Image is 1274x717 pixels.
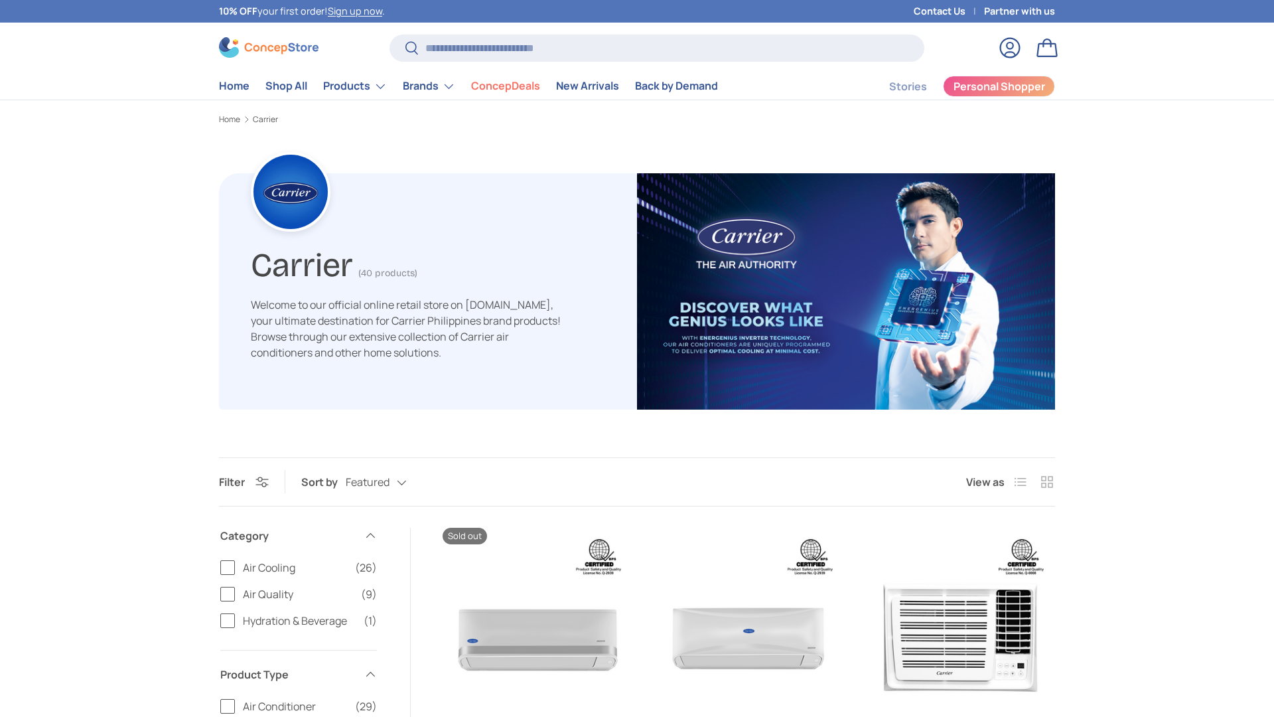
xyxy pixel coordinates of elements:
[219,37,318,58] img: ConcepStore
[220,528,356,544] span: Category
[966,474,1005,490] span: View as
[355,560,377,576] span: (26)
[219,475,245,489] span: Filter
[889,74,927,100] a: Stories
[857,73,1055,100] nav: Secondary
[403,73,455,100] a: Brands
[219,73,249,99] a: Home
[315,73,395,100] summary: Products
[635,73,718,99] a: Back by Demand
[323,73,387,100] a: Products
[346,471,433,494] button: Featured
[471,73,540,99] a: ConcepDeals
[265,73,307,99] a: Shop All
[251,297,563,360] p: Welcome to our official online retail store on [DOMAIN_NAME], your ultimate destination for Carri...
[361,586,377,602] span: (9)
[219,5,257,17] strong: 10% OFF
[954,81,1045,92] span: Personal Shopper
[219,73,718,100] nav: Primary
[243,698,347,714] span: Air Conditioner
[243,613,356,629] span: Hydration & Beverage
[346,476,389,489] span: Featured
[358,268,417,279] span: (40 products)
[395,73,463,100] summary: Brands
[637,173,1055,410] img: carrier-banner-image-concepstore
[328,5,382,17] a: Sign up now
[556,73,619,99] a: New Arrivals
[364,613,377,629] span: (1)
[220,667,356,682] span: Product Type
[943,76,1055,97] a: Personal Shopper
[914,4,984,19] a: Contact Us
[219,4,385,19] p: your first order! .
[243,560,347,576] span: Air Cooling
[220,512,377,560] summary: Category
[219,475,269,489] button: Filter
[219,114,1055,125] nav: Breadcrumbs
[355,698,377,714] span: (29)
[984,4,1055,19] a: Partner with us
[220,651,377,698] summary: Product Type
[251,240,353,285] h1: Carrier
[301,474,346,490] label: Sort by
[219,116,240,123] a: Home
[253,116,278,123] a: Carrier
[243,586,353,602] span: Air Quality
[443,528,487,544] span: Sold out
